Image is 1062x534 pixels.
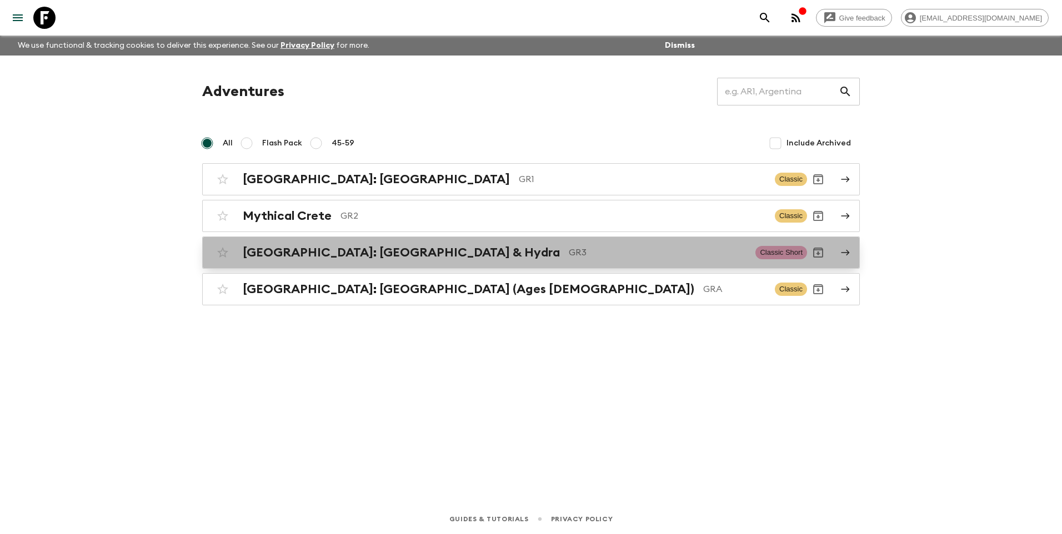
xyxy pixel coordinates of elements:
div: [EMAIL_ADDRESS][DOMAIN_NAME] [901,9,1049,27]
p: GR3 [569,246,747,259]
button: Dismiss [662,38,698,53]
h1: Adventures [202,80,284,103]
input: e.g. AR1, Argentina [717,76,839,107]
button: Archive [807,168,829,190]
span: Classic [775,209,807,223]
p: GRA [703,283,766,296]
span: Classic [775,173,807,186]
span: Flash Pack [262,138,302,149]
h2: [GEOGRAPHIC_DATA]: [GEOGRAPHIC_DATA] [243,172,510,187]
button: search adventures [754,7,776,29]
h2: [GEOGRAPHIC_DATA]: [GEOGRAPHIC_DATA] & Hydra [243,245,560,260]
h2: [GEOGRAPHIC_DATA]: [GEOGRAPHIC_DATA] (Ages [DEMOGRAPHIC_DATA]) [243,282,694,296]
p: GR2 [340,209,766,223]
button: Archive [807,241,829,264]
a: [GEOGRAPHIC_DATA]: [GEOGRAPHIC_DATA]GR1ClassicArchive [202,163,860,195]
span: Classic Short [755,246,807,259]
a: Give feedback [816,9,892,27]
a: Privacy Policy [551,513,613,525]
span: 45-59 [332,138,354,149]
p: We use functional & tracking cookies to deliver this experience. See our for more. [13,36,374,56]
span: [EMAIL_ADDRESS][DOMAIN_NAME] [914,14,1048,22]
a: Mythical CreteGR2ClassicArchive [202,200,860,232]
button: Archive [807,278,829,300]
span: All [223,138,233,149]
span: Include Archived [787,138,851,149]
button: menu [7,7,29,29]
a: Privacy Policy [280,42,334,49]
a: [GEOGRAPHIC_DATA]: [GEOGRAPHIC_DATA] (Ages [DEMOGRAPHIC_DATA])GRAClassicArchive [202,273,860,305]
span: Give feedback [833,14,891,22]
span: Classic [775,283,807,296]
button: Archive [807,205,829,227]
p: GR1 [519,173,766,186]
a: [GEOGRAPHIC_DATA]: [GEOGRAPHIC_DATA] & HydraGR3Classic ShortArchive [202,236,860,269]
a: Guides & Tutorials [449,513,529,525]
h2: Mythical Crete [243,209,332,223]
